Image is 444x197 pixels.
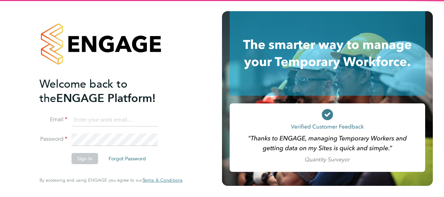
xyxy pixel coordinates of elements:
label: Password [39,136,67,143]
button: Sign In [72,153,98,164]
a: Terms & Conditions [142,177,183,183]
button: Forgot Password [103,153,151,164]
input: Enter your work email... [72,114,158,126]
span: Welcome back to the [39,77,127,105]
h2: ENGAGE Platform! [39,77,176,105]
span: By accessing and using ENGAGE you agree to our [39,177,183,183]
label: Email [39,116,67,123]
